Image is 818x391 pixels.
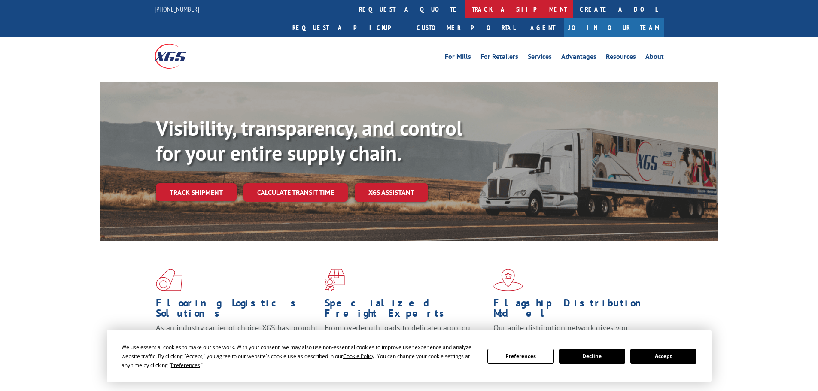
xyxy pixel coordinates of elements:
a: Customer Portal [410,18,522,37]
a: For Retailers [480,53,518,63]
h1: Flooring Logistics Solutions [156,298,318,323]
span: Our agile distribution network gives you nationwide inventory management on demand. [493,323,651,343]
span: Preferences [171,361,200,369]
a: Track shipment [156,183,237,201]
div: Cookie Consent Prompt [107,330,712,382]
a: Calculate transit time [243,183,348,202]
button: Decline [559,349,625,364]
button: Preferences [487,349,553,364]
a: Request a pickup [286,18,410,37]
a: About [645,53,664,63]
a: Advantages [561,53,596,63]
button: Accept [630,349,696,364]
img: xgs-icon-total-supply-chain-intelligence-red [156,269,182,291]
h1: Flagship Distribution Model [493,298,656,323]
a: Join Our Team [564,18,664,37]
a: XGS ASSISTANT [355,183,428,202]
a: Agent [522,18,564,37]
a: Resources [606,53,636,63]
a: Services [528,53,552,63]
div: We use essential cookies to make our site work. With your consent, we may also use non-essential ... [122,343,477,370]
a: For Mills [445,53,471,63]
img: xgs-icon-focused-on-flooring-red [325,269,345,291]
span: As an industry carrier of choice, XGS has brought innovation and dedication to flooring logistics... [156,323,318,353]
h1: Specialized Freight Experts [325,298,487,323]
img: xgs-icon-flagship-distribution-model-red [493,269,523,291]
b: Visibility, transparency, and control for your entire supply chain. [156,115,462,166]
span: Cookie Policy [343,352,374,360]
a: [PHONE_NUMBER] [155,5,199,13]
p: From overlength loads to delicate cargo, our experienced staff knows the best way to move your fr... [325,323,487,361]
